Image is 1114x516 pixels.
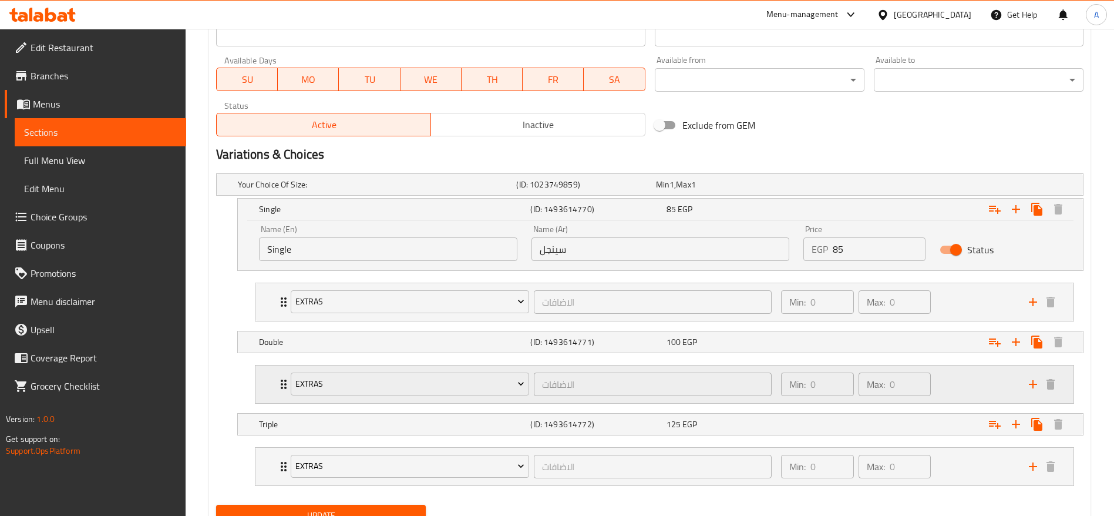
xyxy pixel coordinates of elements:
[1042,293,1059,311] button: delete
[24,182,177,196] span: Edit Menu
[344,71,395,88] span: TU
[245,278,1083,326] li: Expand
[15,118,186,146] a: Sections
[682,118,755,132] span: Exclude from GEM
[523,68,584,91] button: FR
[584,68,645,91] button: SA
[5,62,186,90] a: Branches
[5,33,186,62] a: Edit Restaurant
[259,336,526,348] h5: Double
[667,417,681,432] span: 125
[5,316,186,344] a: Upsell
[33,97,177,111] span: Menus
[676,177,691,192] span: Max
[1027,331,1048,353] button: Clone new choice
[530,336,661,348] h5: (ID: 1493614771)
[1005,414,1027,435] button: Add new choice
[1048,331,1069,353] button: Delete Double
[31,379,177,393] span: Grocery Checklist
[217,174,1083,195] div: Expand
[516,179,651,190] h5: (ID: 1023749859)
[1048,414,1069,435] button: Delete Triple
[31,294,177,309] span: Menu disclaimer
[1024,376,1042,393] button: add
[5,259,186,287] a: Promotions
[1005,199,1027,220] button: Add new choice
[221,71,273,88] span: SU
[31,323,177,337] span: Upsell
[462,68,523,91] button: TH
[221,116,426,133] span: Active
[789,460,806,474] p: Min:
[295,459,525,474] span: Extras
[291,290,529,314] button: Extras
[766,8,839,22] div: Menu-management
[984,199,1005,220] button: Add choice group
[15,175,186,203] a: Edit Menu
[259,203,526,215] h5: Single
[405,71,457,88] span: WE
[5,372,186,400] a: Grocery Checklist
[216,146,1083,163] h2: Variations & Choices
[1024,293,1042,311] button: add
[24,153,177,167] span: Full Menu View
[1024,458,1042,475] button: add
[31,238,177,252] span: Coupons
[530,203,661,215] h5: (ID: 1493614770)
[531,237,790,261] input: Enter name Ar
[5,344,186,372] a: Coverage Report
[295,377,525,391] span: Extras
[400,68,462,91] button: WE
[656,177,669,192] span: Min
[282,71,334,88] span: MO
[667,334,681,350] span: 100
[259,237,517,261] input: Enter name En
[238,414,1083,435] div: Expand
[1048,199,1069,220] button: Delete Single
[238,179,511,190] h5: Your Choice Of Size:
[867,460,885,474] p: Max:
[691,177,696,192] span: 1
[789,295,806,309] p: Min:
[436,116,641,133] span: Inactive
[1042,376,1059,393] button: delete
[216,68,278,91] button: SU
[6,411,35,427] span: Version:
[833,237,925,261] input: Please enter price
[682,334,697,350] span: EGP
[6,431,60,447] span: Get support on:
[1027,414,1048,435] button: Clone new choice
[1027,199,1048,220] button: Clone new choice
[5,231,186,259] a: Coupons
[31,266,177,280] span: Promotions
[1094,8,1099,21] span: A
[339,68,400,91] button: TU
[238,331,1083,353] div: Expand
[5,287,186,316] a: Menu disclaimer
[36,411,55,427] span: 1.0.0
[245,443,1083,491] li: Expand
[291,455,529,478] button: Extras
[5,203,186,231] a: Choice Groups
[5,90,186,118] a: Menus
[259,418,526,430] h5: Triple
[31,210,177,224] span: Choice Groups
[656,179,790,190] div: ,
[295,294,525,309] span: Extras
[15,146,186,175] a: Full Menu View
[588,71,640,88] span: SA
[789,377,806,391] p: Min:
[984,331,1005,353] button: Add choice group
[874,68,1083,92] div: ​
[967,243,994,257] span: Status
[867,295,885,309] p: Max:
[291,373,529,396] button: Extras
[682,417,697,432] span: EGP
[530,418,661,430] h5: (ID: 1493614772)
[255,448,1073,485] div: Expand
[527,71,579,88] span: FR
[1042,458,1059,475] button: delete
[669,177,674,192] span: 1
[430,113,645,136] button: Inactive
[245,360,1083,408] li: Expand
